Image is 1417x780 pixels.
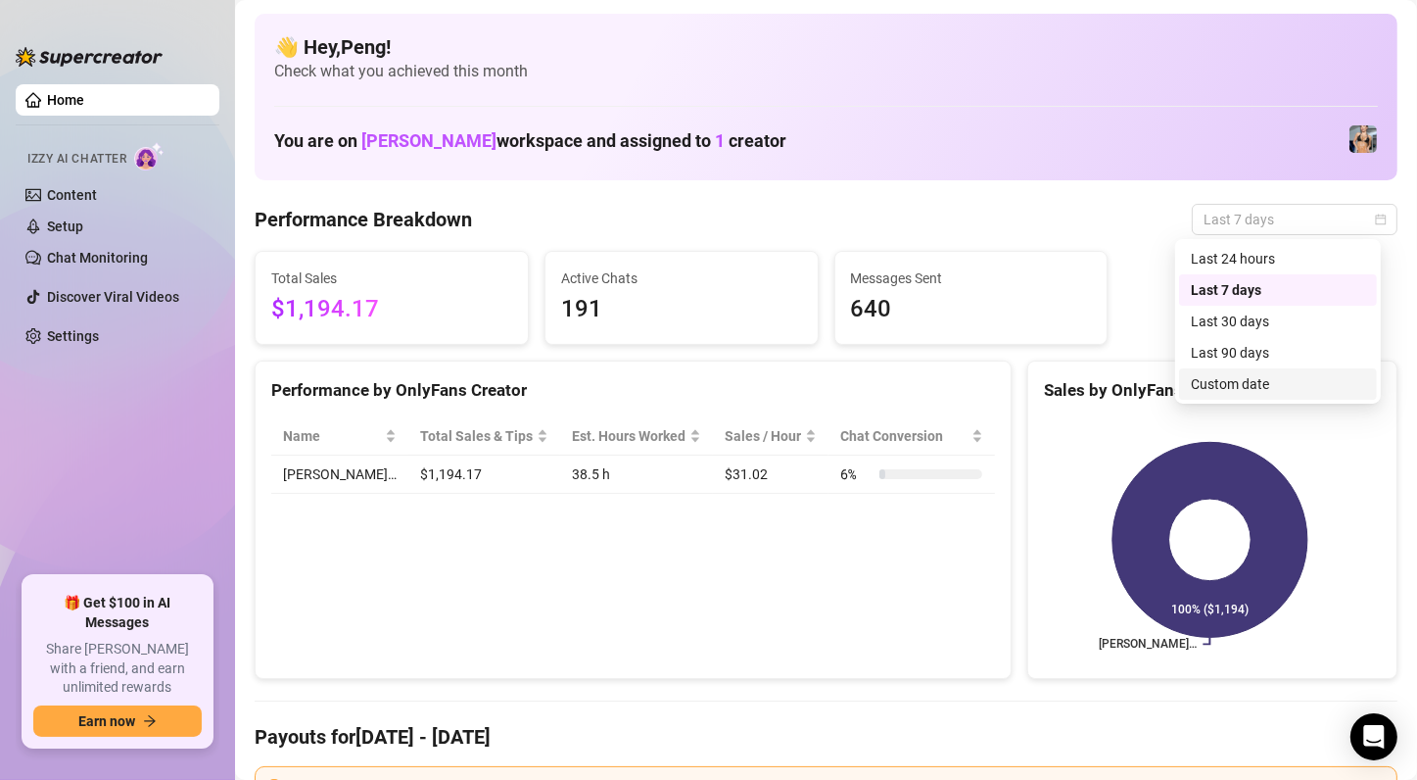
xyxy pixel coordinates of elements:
[33,640,202,698] span: Share [PERSON_NAME] with a friend, and earn unlimited rewards
[47,219,83,234] a: Setup
[271,377,995,404] div: Performance by OnlyFans Creator
[1179,306,1377,337] div: Last 30 days
[1375,214,1387,225] span: calendar
[255,206,472,233] h4: Performance Breakdown
[725,425,801,447] span: Sales / Hour
[1179,368,1377,400] div: Custom date
[271,268,512,289] span: Total Sales
[16,47,163,67] img: logo-BBDzfeDw.svg
[283,425,381,447] span: Name
[255,723,1397,751] h4: Payouts for [DATE] - [DATE]
[27,150,126,169] span: Izzy AI Chatter
[1191,342,1365,364] div: Last 90 days
[408,456,560,494] td: $1,194.17
[271,456,408,494] td: [PERSON_NAME]…
[1044,377,1381,404] div: Sales by OnlyFans Creator
[271,291,512,328] span: $1,194.17
[274,61,1378,82] span: Check what you achieved this month
[572,425,685,447] div: Est. Hours Worked
[143,714,157,728] span: arrow-right
[1191,311,1365,332] div: Last 30 days
[271,417,408,456] th: Name
[1191,248,1365,269] div: Last 24 hours
[420,425,533,447] span: Total Sales & Tips
[851,291,1092,328] span: 640
[560,456,713,494] td: 38.5 h
[840,425,967,447] span: Chat Conversion
[47,250,148,266] a: Chat Monitoring
[1349,125,1377,153] img: Veronica
[33,706,202,737] button: Earn nowarrow-right
[840,463,872,485] span: 6 %
[274,130,786,152] h1: You are on workspace and assigned to creator
[713,456,828,494] td: $31.02
[274,33,1378,61] h4: 👋 Hey, Peng !
[713,417,828,456] th: Sales / Hour
[47,187,97,203] a: Content
[408,417,560,456] th: Total Sales & Tips
[561,291,802,328] span: 191
[828,417,994,456] th: Chat Conversion
[1191,373,1365,395] div: Custom date
[1099,638,1197,652] text: [PERSON_NAME]…
[33,594,202,632] span: 🎁 Get $100 in AI Messages
[851,268,1092,289] span: Messages Sent
[715,130,725,151] span: 1
[1179,274,1377,306] div: Last 7 days
[47,289,179,305] a: Discover Viral Videos
[1191,279,1365,301] div: Last 7 days
[1179,337,1377,368] div: Last 90 days
[47,92,84,108] a: Home
[78,713,135,729] span: Earn now
[1204,205,1386,234] span: Last 7 days
[1350,713,1397,760] div: Open Intercom Messenger
[134,142,165,171] img: AI Chatter
[1179,243,1377,274] div: Last 24 hours
[561,268,802,289] span: Active Chats
[47,328,99,344] a: Settings
[361,130,496,151] span: [PERSON_NAME]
